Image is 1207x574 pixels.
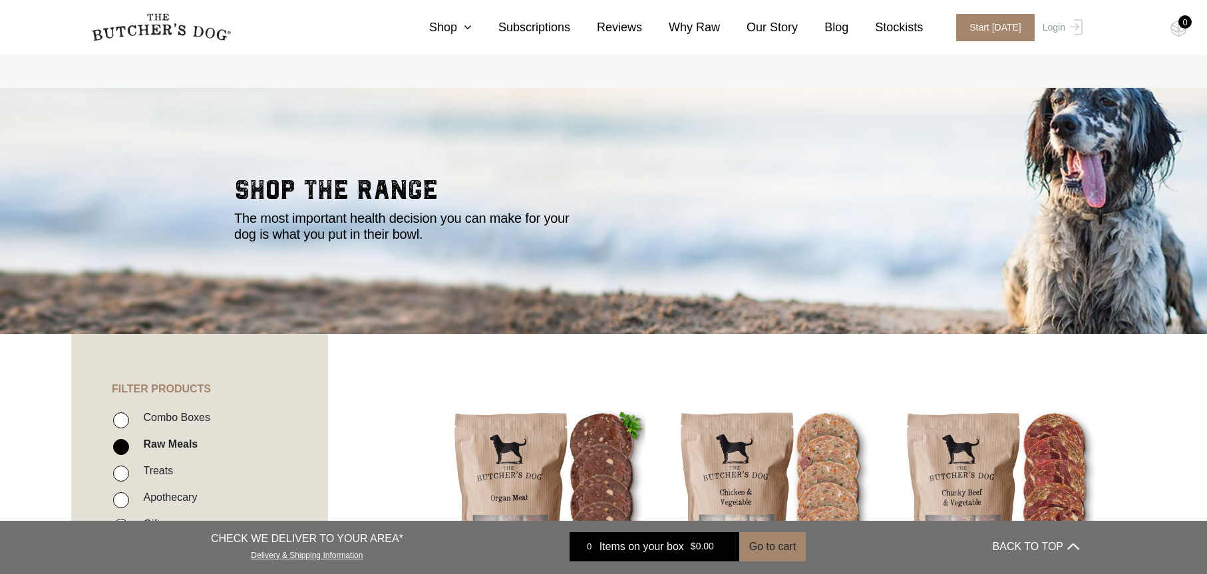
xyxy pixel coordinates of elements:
img: TBD_Cart-Empty.png [1170,20,1187,37]
label: Raw Meals [136,435,198,453]
a: 0 Items on your box $0.00 [570,532,739,561]
a: Login [1039,14,1083,41]
h4: FILTER PRODUCTS [71,334,328,395]
span: $ [691,541,696,552]
label: Treats [136,462,173,480]
a: Our Story [720,19,798,37]
bdi: 0.00 [691,541,714,552]
a: Reviews [570,19,642,37]
a: Why Raw [642,19,720,37]
label: Gifts [136,515,165,533]
label: Apothecary [136,488,197,506]
p: CHECK WE DELIVER TO YOUR AREA* [211,531,403,547]
a: Start [DATE] [943,14,1039,41]
button: BACK TO TOP [993,531,1079,563]
span: Start [DATE] [956,14,1035,41]
a: Stockists [848,19,923,37]
a: Shop [403,19,472,37]
label: Combo Boxes [136,408,210,426]
p: The most important health decision you can make for your dog is what you put in their bowl. [234,210,587,242]
div: 0 [1178,15,1192,29]
a: Blog [798,19,848,37]
button: Go to cart [739,532,806,561]
div: 0 [580,540,600,553]
span: Items on your box [600,539,684,555]
a: Delivery & Shipping Information [251,547,363,560]
h2: shop the range [234,177,973,210]
a: Subscriptions [472,19,570,37]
